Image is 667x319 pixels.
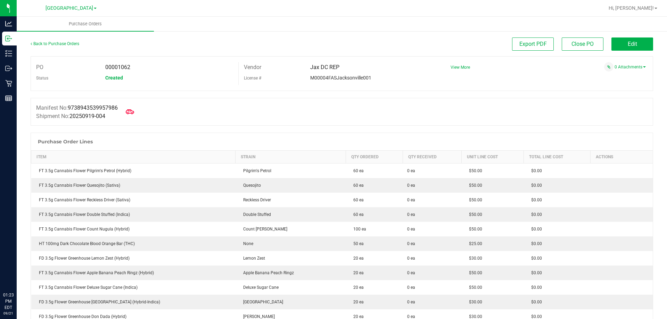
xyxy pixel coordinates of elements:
inline-svg: Analytics [5,20,12,27]
label: Shipment No: [36,112,105,120]
span: Quesojito [240,183,261,188]
inline-svg: Inbound [5,35,12,42]
span: [GEOGRAPHIC_DATA] [240,300,283,304]
span: $50.00 [466,183,482,188]
div: FT 3.5g Cannabis Flower Deluxe Sugar Cane (Indica) [35,284,231,291]
label: License # [244,73,261,83]
span: Attach a document [604,62,614,72]
span: 0 ea [407,255,415,261]
span: 0 ea [407,211,415,218]
inline-svg: Retail [5,80,12,87]
span: 00001062 [105,64,130,70]
button: Edit [611,37,653,51]
span: $0.00 [528,212,542,217]
div: HT 100mg Dark Chocolate Blood Orange Bar (THC) [35,241,231,247]
span: $0.00 [528,198,542,202]
span: [GEOGRAPHIC_DATA] [46,5,93,11]
span: $50.00 [466,270,482,275]
div: FT 3.5g Cannabis Flower Pilgrim's Petrol (Hybrid) [35,168,231,174]
div: FT 3.5g Cannabis Flower Quesojito (Sativa) [35,182,231,188]
span: 0 ea [407,197,415,203]
span: Pilgrim's Petrol [240,168,271,173]
th: Actions [591,151,653,163]
span: Mark as Arrived [123,105,137,119]
label: Vendor [244,62,261,73]
span: $0.00 [528,270,542,275]
span: Jax DC REP [310,64,339,70]
button: Export PDF [512,37,554,51]
span: [PERSON_NAME] [240,314,275,319]
label: PO [36,62,43,73]
iframe: Resource center [7,263,28,284]
span: $30.00 [466,300,482,304]
a: Back to Purchase Orders [31,41,79,46]
span: Apple Banana Peach Ringz [240,270,294,275]
span: 20 ea [350,285,364,290]
span: 20 ea [350,256,364,261]
span: $0.00 [528,285,542,290]
label: Manifest No: [36,104,118,112]
p: 09/21 [3,311,14,316]
span: 0 ea [407,182,415,188]
span: Reckless Driver [240,198,271,202]
inline-svg: Inventory [5,50,12,57]
span: Deluxe Sugar Cane [240,285,279,290]
span: Purchase Orders [59,21,111,27]
div: FT 3.5g Cannabis Flower Double Stuffed (Indica) [35,211,231,218]
th: Qty Ordered [346,151,403,163]
span: 20250919-004 [69,113,105,119]
span: 20 ea [350,314,364,319]
span: 60 ea [350,212,364,217]
span: None [240,241,253,246]
a: View More [451,65,470,70]
span: Close PO [571,41,594,47]
div: FT 3.5g Cannabis Flower Reckless Driver (Sativa) [35,197,231,203]
div: FD 3.5g Flower Greenhouse Lemon Zest (Hybrid) [35,255,231,261]
div: FD 3.5g Flower Greenhouse [GEOGRAPHIC_DATA] (Hybrid-Indica) [35,299,231,305]
span: Created [105,75,123,81]
inline-svg: Outbound [5,65,12,72]
span: 0 ea [407,168,415,174]
span: 0 ea [407,284,415,291]
span: $0.00 [528,241,542,246]
th: Strain [236,151,346,163]
p: 01:23 PM EDT [3,292,14,311]
a: Purchase Orders [17,17,154,31]
span: $30.00 [466,256,482,261]
span: $50.00 [466,212,482,217]
span: M00004FASJacksonville001 [310,75,371,81]
th: Qty Received [403,151,462,163]
span: $0.00 [528,300,542,304]
span: 60 ea [350,198,364,202]
span: $50.00 [466,285,482,290]
inline-svg: Reports [5,95,12,102]
span: 60 ea [350,168,364,173]
span: $25.00 [466,241,482,246]
span: Edit [628,41,637,47]
div: FT 3.5g Cannabis Flower Count Nugula (Hybrid) [35,226,231,232]
span: $0.00 [528,227,542,232]
button: Close PO [562,37,603,51]
span: 0 ea [407,299,415,305]
span: $0.00 [528,256,542,261]
span: 9738943539957986 [68,104,118,111]
span: $50.00 [466,227,482,232]
th: Item [31,151,236,163]
span: 50 ea [350,241,364,246]
iframe: Resource center unread badge [20,262,29,271]
a: 0 Attachments [615,65,646,69]
span: $50.00 [466,168,482,173]
span: $50.00 [466,198,482,202]
span: Lemon Zest [240,256,265,261]
span: 0 ea [407,226,415,232]
span: 60 ea [350,183,364,188]
th: Unit Line Cost [461,151,524,163]
th: Total Line Cost [524,151,591,163]
span: $0.00 [528,183,542,188]
span: Count [PERSON_NAME] [240,227,287,232]
span: 100 ea [350,227,366,232]
div: FT 3.5g Cannabis Flower Apple Banana Peach Ringz (Hybrid) [35,270,231,276]
span: $30.00 [466,314,482,319]
span: $0.00 [528,314,542,319]
span: 20 ea [350,300,364,304]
